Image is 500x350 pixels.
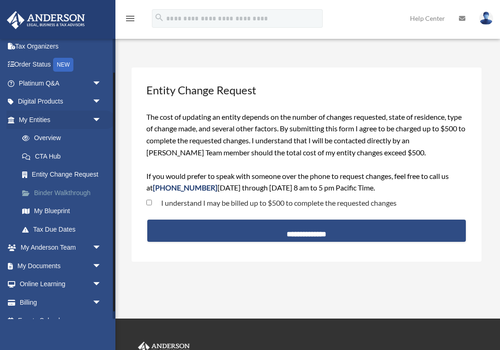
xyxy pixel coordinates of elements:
span: [PHONE_NUMBER] [153,183,217,192]
a: Online Learningarrow_drop_down [6,275,115,294]
span: arrow_drop_down [92,275,111,294]
span: arrow_drop_down [92,92,111,111]
span: arrow_drop_down [92,74,111,93]
span: arrow_drop_down [92,257,111,276]
i: search [154,12,164,23]
a: Platinum Q&Aarrow_drop_down [6,74,115,92]
h3: Entity Change Request [145,81,467,99]
a: Tax Organizers [6,37,115,55]
span: arrow_drop_down [92,239,111,258]
label: I understand I may be billed up to $500 to complete the requested changes [152,199,396,207]
div: NEW [53,58,73,72]
a: Events Calendar [6,312,115,330]
a: Tax Due Dates [13,220,115,239]
span: arrow_drop_down [92,111,111,129]
a: CTA Hub [13,147,115,166]
a: My Blueprint [13,202,115,221]
a: Digital Productsarrow_drop_down [6,92,115,111]
a: Order StatusNEW [6,55,115,74]
a: Overview [13,129,115,147]
a: My Anderson Teamarrow_drop_down [6,239,115,257]
img: User Pic [479,12,493,25]
span: arrow_drop_down [92,293,111,312]
a: Billingarrow_drop_down [6,293,115,312]
a: menu [125,16,136,24]
span: The cost of updating an entity depends on the number of changes requested, state of residence, ty... [146,112,465,192]
a: Binder Walkthrough [13,184,115,202]
a: My Documentsarrow_drop_down [6,257,115,275]
a: My Entitiesarrow_drop_down [6,111,115,129]
i: menu [125,13,136,24]
img: Anderson Advisors Platinum Portal [4,11,88,29]
a: Entity Change Request [13,166,111,184]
